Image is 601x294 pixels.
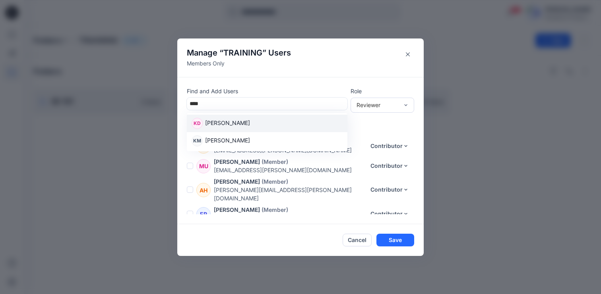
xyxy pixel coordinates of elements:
p: [EMAIL_ADDRESS][PERSON_NAME][DOMAIN_NAME] [214,214,365,222]
button: Contributor [365,208,414,220]
div: MU [196,159,211,173]
p: Members Only [187,59,291,67]
p: Role [351,87,414,95]
p: [PERSON_NAME] [205,119,250,129]
div: KD [192,118,203,129]
div: KM [192,135,203,146]
button: Contributor [365,140,414,152]
button: Contributor [365,159,414,172]
p: [PERSON_NAME] [214,158,260,166]
h4: Manage “ ” Users [187,48,291,58]
button: Contributor [365,183,414,196]
p: [PERSON_NAME] [214,206,260,214]
span: TRAINING [223,48,262,58]
button: Save [376,234,414,246]
p: [PERSON_NAME] [214,177,260,186]
div: ER [196,207,211,221]
div: AH [196,183,211,197]
p: (Member) [262,158,288,166]
div: Reviewer [357,101,399,109]
p: (Member) [262,206,288,214]
p: Find and Add Users [187,87,347,95]
button: Close [401,48,414,61]
p: [PERSON_NAME][EMAIL_ADDRESS][PERSON_NAME][DOMAIN_NAME] [214,186,365,202]
button: Cancel [343,234,372,246]
p: [PERSON_NAME] [205,136,250,146]
p: (Member) [262,177,288,186]
p: [EMAIL_ADDRESS][PERSON_NAME][DOMAIN_NAME] [214,166,365,174]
